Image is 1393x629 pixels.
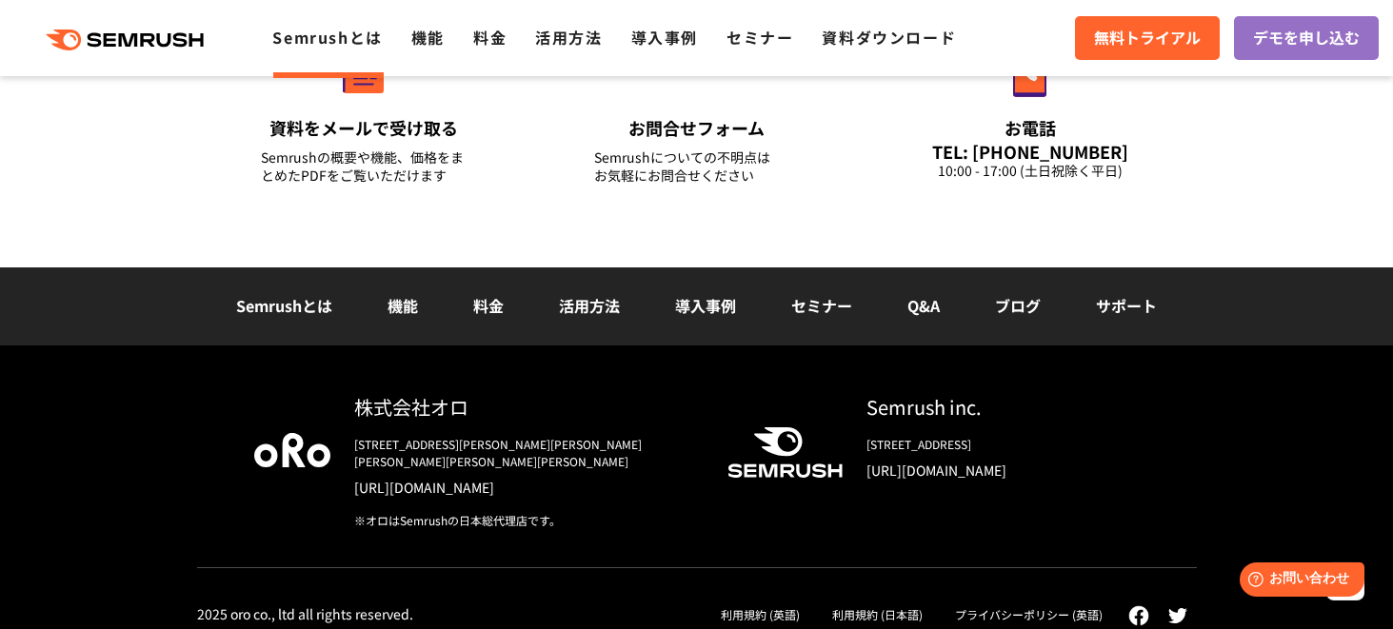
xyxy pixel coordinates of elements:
[927,141,1133,162] div: TEL: [PHONE_NUMBER]
[197,605,413,622] div: 2025 oro co., ltd all rights reserved.
[726,26,793,49] a: セミナー
[832,606,923,622] a: 利用規約 (日本語)
[473,26,507,49] a: 料金
[721,606,800,622] a: 利用規約 (英語)
[354,478,697,497] a: [URL][DOMAIN_NAME]
[1234,16,1379,60] a: デモを申し込む
[822,26,956,49] a: 資料ダウンロード
[354,436,697,470] div: [STREET_ADDRESS][PERSON_NAME][PERSON_NAME][PERSON_NAME][PERSON_NAME][PERSON_NAME]
[955,606,1103,622] a: プライバシーポリシー (英語)
[631,26,698,49] a: 導入事例
[559,294,620,317] a: 活用方法
[354,512,697,529] div: ※オロはSemrushの日本総代理店です。
[388,294,418,317] a: 機能
[594,148,800,185] div: Semrushについての不明点は お気軽にお問合せください
[866,461,1140,480] a: [URL][DOMAIN_NAME]
[1224,555,1372,608] iframe: Help widget launcher
[866,436,1140,453] div: [STREET_ADDRESS]
[554,7,840,208] a: お問合せフォーム Semrushについての不明点はお気軽にお問合せください
[866,393,1140,421] div: Semrush inc.
[272,26,382,49] a: Semrushとは
[1096,294,1157,317] a: サポート
[791,294,852,317] a: セミナー
[535,26,602,49] a: 活用方法
[1075,16,1220,60] a: 無料トライアル
[354,393,697,421] div: 株式会社オロ
[995,294,1041,317] a: ブログ
[1168,608,1187,623] img: twitter
[927,116,1133,140] div: お電話
[411,26,445,49] a: 機能
[473,294,504,317] a: 料金
[927,162,1133,180] div: 10:00 - 17:00 (土日祝除く平日)
[221,7,507,208] a: 資料をメールで受け取る Semrushの概要や機能、価格をまとめたPDFをご覧いただけます
[261,116,467,140] div: 資料をメールで受け取る
[1128,605,1149,626] img: facebook
[594,116,800,140] div: お問合せフォーム
[907,294,940,317] a: Q&A
[675,294,736,317] a: 導入事例
[1094,26,1201,50] span: 無料トライアル
[254,433,330,467] img: oro company
[261,148,467,185] div: Semrushの概要や機能、価格をまとめたPDFをご覧いただけます
[1253,26,1360,50] span: デモを申し込む
[236,294,332,317] a: Semrushとは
